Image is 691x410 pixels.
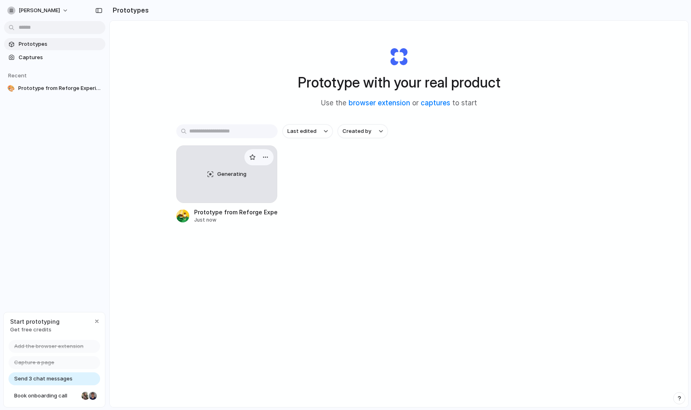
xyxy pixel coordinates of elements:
[176,145,278,224] a: GeneratingPrototype from Reforge Experimentation GuidesJust now
[7,84,15,92] div: 🎨
[19,40,102,48] span: Prototypes
[14,392,78,400] span: Book onboarding call
[19,6,60,15] span: [PERSON_NAME]
[14,359,54,367] span: Capture a page
[88,391,98,401] div: Christian Iacullo
[4,82,105,94] a: 🎨Prototype from Reforge Experimentation Guides
[10,317,60,326] span: Start prototyping
[421,99,450,107] a: captures
[342,127,371,135] span: Created by
[4,38,105,50] a: Prototypes
[321,98,477,109] span: Use the or to start
[349,99,410,107] a: browser extension
[4,4,73,17] button: [PERSON_NAME]
[282,124,333,138] button: Last edited
[14,375,73,383] span: Send 3 chat messages
[9,389,100,402] a: Book onboarding call
[109,5,149,15] h2: Prototypes
[217,170,246,178] span: Generating
[338,124,388,138] button: Created by
[298,72,501,93] h1: Prototype with your real product
[4,51,105,64] a: Captures
[14,342,83,350] span: Add the browser extension
[10,326,60,334] span: Get free credits
[19,53,102,62] span: Captures
[287,127,317,135] span: Last edited
[194,216,278,224] div: Just now
[18,84,102,92] span: Prototype from Reforge Experimentation Guides
[194,208,278,216] div: Prototype from Reforge Experimentation Guides
[8,72,27,79] span: Recent
[81,391,90,401] div: Nicole Kubica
